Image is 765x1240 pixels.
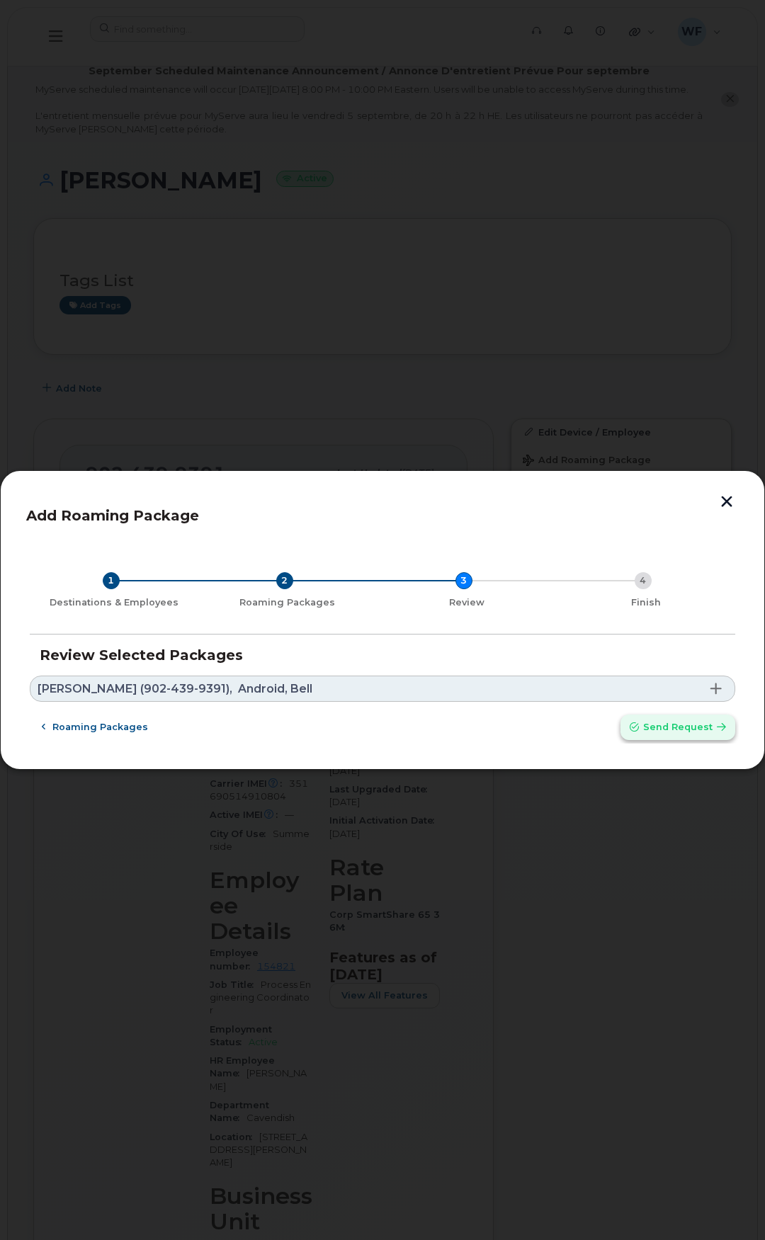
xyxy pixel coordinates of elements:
[30,715,160,740] button: Roaming packages
[35,597,192,608] div: Destinations & Employees
[643,720,713,734] span: Send request
[203,597,371,608] div: Roaming Packages
[635,572,652,589] div: 4
[620,715,735,740] button: Send request
[26,507,199,524] span: Add Roaming Package
[238,683,312,695] span: Android, Bell
[103,572,120,589] div: 1
[52,720,148,734] span: Roaming packages
[38,683,232,695] span: [PERSON_NAME] (902-439-9391),
[30,676,735,702] a: [PERSON_NAME] (902-439-9391),Android, Bell
[562,597,730,608] div: Finish
[276,572,293,589] div: 2
[40,647,725,663] h3: Review Selected Packages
